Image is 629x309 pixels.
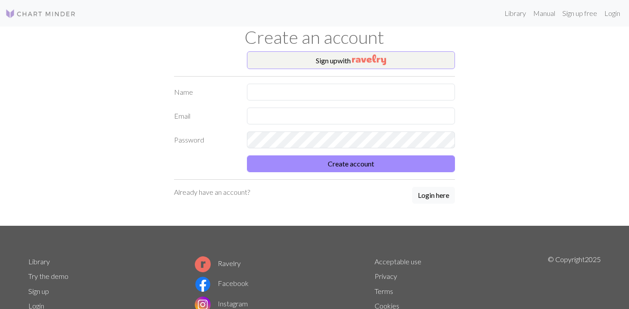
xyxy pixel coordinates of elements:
[247,155,455,172] button: Create account
[169,84,242,100] label: Name
[559,4,601,22] a: Sign up free
[412,187,455,205] a: Login here
[23,27,606,48] h1: Create an account
[530,4,559,22] a: Manual
[28,287,49,295] a: Sign up
[195,259,241,267] a: Ravelry
[28,272,68,280] a: Try the demo
[169,131,242,148] label: Password
[375,257,421,266] a: Acceptable use
[375,287,393,295] a: Terms
[195,276,211,292] img: Facebook logo
[601,4,624,22] a: Login
[28,257,50,266] a: Library
[174,187,250,197] p: Already have an account?
[5,8,76,19] img: Logo
[195,279,249,287] a: Facebook
[352,54,386,65] img: Ravelry
[195,299,248,308] a: Instagram
[195,256,211,272] img: Ravelry logo
[247,51,455,69] button: Sign upwith
[375,272,397,280] a: Privacy
[169,108,242,124] label: Email
[412,187,455,204] button: Login here
[501,4,530,22] a: Library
